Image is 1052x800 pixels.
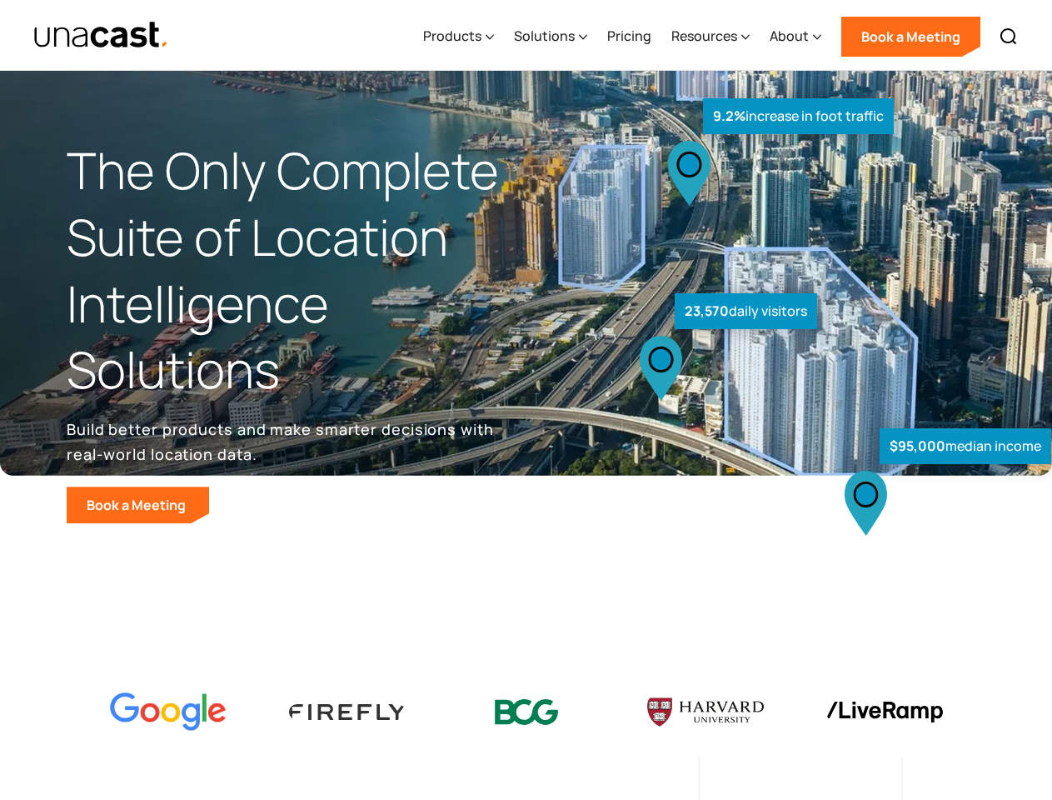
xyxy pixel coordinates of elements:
[841,17,980,57] a: Book a Meeting
[423,26,481,46] div: Products
[468,688,585,736] img: BCG logo
[675,293,817,329] div: daily visitors
[770,2,821,71] div: About
[514,26,575,46] div: Solutions
[713,107,745,125] strong: 9.2%
[67,487,209,523] a: Book a Meeting
[770,26,809,46] div: About
[647,692,764,732] img: Harvard U logo
[890,437,945,455] strong: $95,000
[671,26,737,46] div: Resources
[67,137,526,403] h1: The Only Complete Suite of Location Intelligence Solutions
[880,428,1051,464] div: median income
[999,27,1019,47] img: Search icon
[110,692,227,732] img: Google logo Color
[33,21,169,50] a: home
[671,2,750,71] div: Resources
[423,2,494,71] div: Products
[685,302,729,320] strong: 23,570
[514,2,587,71] div: Solutions
[826,702,943,722] img: liveramp logo
[703,98,894,134] div: increase in foot traffic
[289,704,406,720] img: Firefly Advertising logo
[607,2,651,71] a: Pricing
[67,417,500,467] p: Build better products and make smarter decisions with real-world location data.
[33,21,169,50] img: Unacast text logo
